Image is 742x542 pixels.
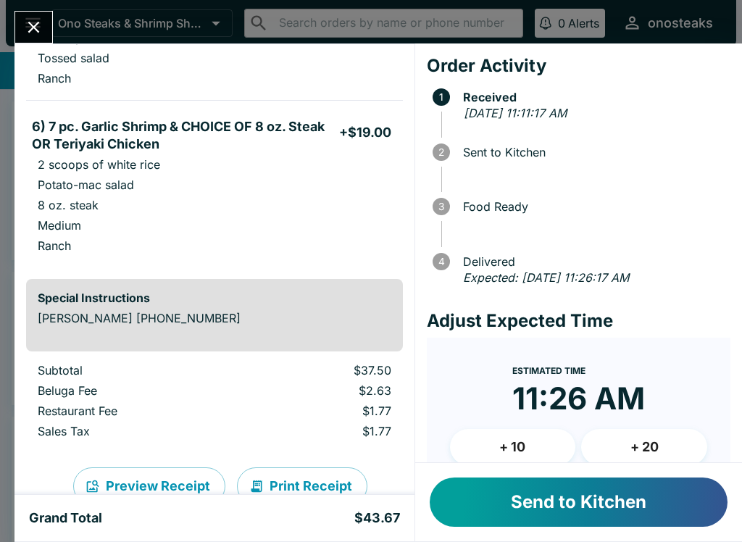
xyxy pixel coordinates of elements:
span: Delivered [456,255,730,268]
button: Print Receipt [237,467,367,505]
p: Tossed salad [38,51,109,65]
span: Sent to Kitchen [456,146,730,159]
h5: Grand Total [29,509,102,527]
h4: Order Activity [427,55,730,77]
h5: 6) 7 pc. Garlic Shrimp & CHOICE OF 8 oz. Steak OR Teriyaki Chicken [32,118,339,153]
text: 1 [439,91,443,103]
p: Ranch [38,71,71,86]
text: 4 [438,256,444,267]
p: Medium [38,218,81,233]
p: Potato-mac salad [38,178,134,192]
span: Food Ready [456,200,730,213]
time: 11:26 AM [512,380,645,417]
table: orders table [26,363,403,444]
p: 8 oz. steak [38,198,99,212]
p: 2 scoops of white rice [38,157,160,172]
button: Send to Kitchen [430,478,728,527]
span: Estimated Time [512,365,585,376]
button: Close [15,12,52,43]
p: Ranch [38,238,71,253]
p: $1.77 [252,424,391,438]
p: $1.77 [252,404,391,418]
h6: Special Instructions [38,291,391,305]
p: $2.63 [252,383,391,398]
p: [PERSON_NAME] [PHONE_NUMBER] [38,311,391,325]
p: Sales Tax [38,424,229,438]
p: Beluga Fee [38,383,229,398]
em: [DATE] 11:11:17 AM [464,106,567,120]
h4: Adjust Expected Time [427,310,730,332]
button: + 10 [450,429,576,465]
span: Received [456,91,730,104]
h5: $43.67 [354,509,400,527]
text: 2 [438,146,444,158]
button: + 20 [581,429,707,465]
text: 3 [438,201,444,212]
p: Restaurant Fee [38,404,229,418]
button: Preview Receipt [73,467,225,505]
h5: + $19.00 [339,124,391,141]
p: Subtotal [38,363,229,378]
p: $37.50 [252,363,391,378]
em: Expected: [DATE] 11:26:17 AM [463,270,629,285]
